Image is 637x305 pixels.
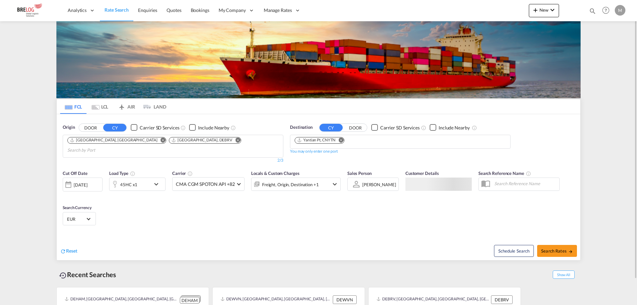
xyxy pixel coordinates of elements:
md-icon: icon-airplane [118,103,126,108]
md-tab-item: LAND [140,99,166,114]
md-icon: Unchecked: Ignores neighbouring ports when fetching rates.Checked : Includes neighbouring ports w... [231,125,236,130]
input: Chips input. [67,145,130,156]
div: Press delete to remove this chip. [297,137,337,143]
span: Sales Person [347,171,372,176]
span: Destination [290,124,313,131]
span: Origin [63,124,75,131]
div: 45HC x1 [120,180,137,189]
img: daae70a0ee2511ecb27c1fb462fa6191.png [10,3,55,18]
md-tab-item: FCL [60,99,87,114]
button: icon-plus 400-fgNewicon-chevron-down [529,4,559,17]
md-checkbox: Checkbox No Ink [430,124,470,131]
md-checkbox: Checkbox No Ink [189,124,229,131]
button: CY [103,124,126,131]
md-chips-wrap: Chips container. Use arrow keys to select chips. [66,135,280,156]
div: icon-refreshReset [60,248,77,255]
md-datepicker: Select [63,191,68,200]
md-icon: icon-chevron-down [152,180,164,188]
span: Reset [66,248,77,254]
div: Freight Origin Destination Factory Stuffing [262,180,319,189]
md-icon: Unchecked: Search for CY (Container Yard) services for all selected carriers.Checked : Search for... [421,125,426,130]
span: Rate Search [105,7,129,13]
md-icon: Your search will be saved by the below given name [526,171,531,176]
div: Help [600,5,615,17]
div: icon-magnify [589,7,596,17]
button: Note: By default Schedule search will only considerorigin ports, destination ports and cut off da... [494,245,534,257]
div: M [615,5,625,16]
md-chips-wrap: Chips container. Use arrow keys to select chips. [294,135,350,147]
div: DEWVN, Wilhelmshaven, Germany, Western Europe, Europe [221,295,331,304]
button: Search Ratesicon-arrow-right [537,245,577,257]
md-icon: icon-chevron-down [331,180,339,188]
md-checkbox: Checkbox No Ink [131,124,179,131]
div: Carrier SD Services [140,124,179,131]
span: Bookings [191,7,209,13]
div: DEBRV, Bremerhaven, Germany, Western Europe, Europe [377,295,489,304]
div: You may only enter one port [290,149,338,154]
div: Recent Searches [56,267,119,282]
div: Freight Origin Destination Factory Stuffingicon-chevron-down [251,178,341,191]
span: Show All [553,270,575,279]
span: Search Reference Name [478,171,531,176]
button: CY [319,124,343,131]
md-icon: Unchecked: Ignores neighbouring ports when fetching rates.Checked : Includes neighbouring ports w... [472,125,477,130]
md-icon: icon-arrow-right [568,249,573,254]
div: [PERSON_NAME] [362,182,396,187]
md-select: Select Currency: € EUREuro [66,214,92,224]
md-icon: icon-plus 400-fg [531,6,539,14]
div: DEWVN [333,295,357,304]
div: DEHAM [180,297,199,304]
md-icon: icon-chevron-down [548,6,556,14]
div: 45HC x1icon-chevron-down [109,178,166,191]
input: Search Reference Name [491,179,559,189]
md-pagination-wrapper: Use the left and right arrow keys to navigate between tabs [60,99,166,114]
div: DEHAM, Hamburg, Germany, Western Europe, Europe [65,295,178,304]
button: Remove [231,137,241,144]
span: Locals & Custom Charges [251,171,300,176]
md-icon: icon-refresh [60,248,66,254]
md-icon: icon-magnify [589,7,596,15]
md-select: Sales Person: Markus Lange [362,180,397,189]
span: Search Currency [63,205,92,210]
span: Quotes [167,7,181,13]
div: Hamburg, DEHAM [70,137,157,143]
div: Bremerhaven, DEBRV [171,137,232,143]
md-icon: icon-information-outline [130,171,135,176]
div: DEBRV [491,295,513,304]
div: 2/3 [63,158,283,163]
div: Yantian Pt, CNYTN [297,137,335,143]
span: Customer Details [405,171,439,176]
span: EUR [67,216,86,222]
span: My Company [219,7,246,14]
span: New [531,7,556,13]
md-tab-item: LCL [87,99,113,114]
div: Press delete to remove this chip. [171,137,234,143]
button: DOOR [344,124,367,131]
span: CMA CGM SPOTON API +82 [176,181,235,188]
div: [DATE] [74,182,87,188]
div: Include Nearby [439,124,470,131]
md-icon: Unchecked: Search for CY (Container Yard) services for all selected carriers.Checked : Search for... [180,125,186,130]
div: Press delete to remove this chip. [70,137,159,143]
span: Search Rates [541,248,573,254]
md-tab-item: AIR [113,99,140,114]
span: Carrier [172,171,193,176]
button: Remove [334,137,344,144]
md-icon: icon-backup-restore [59,271,67,279]
span: Manage Rates [264,7,292,14]
md-checkbox: Checkbox No Ink [371,124,420,131]
span: Help [600,5,611,16]
span: Enquiries [138,7,157,13]
div: OriginDOOR CY Checkbox No InkUnchecked: Search for CY (Container Yard) services for all selected ... [57,114,580,260]
button: Remove [156,137,166,144]
button: DOOR [79,124,102,131]
md-icon: The selected Trucker/Carrierwill be displayed in the rate results If the rates are from another f... [187,171,193,176]
span: Cut Off Date [63,171,88,176]
span: Analytics [68,7,87,14]
div: Carrier SD Services [380,124,420,131]
span: Load Type [109,171,135,176]
img: LCL+%26+FCL+BACKGROUND.png [56,21,581,98]
div: [DATE] [63,178,103,191]
div: Include Nearby [198,124,229,131]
